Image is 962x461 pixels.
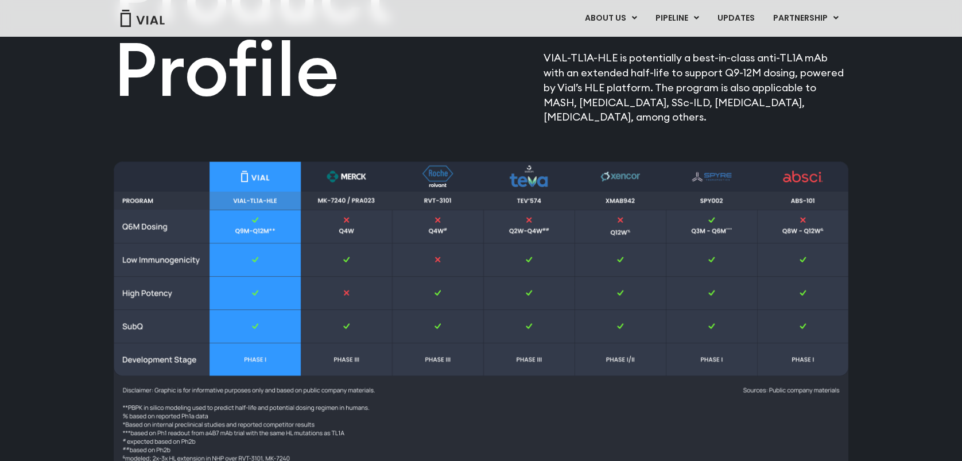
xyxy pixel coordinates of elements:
img: Vial Logo [119,10,165,27]
a: UPDATES [708,9,763,28]
a: ABOUT USMenu Toggle [576,9,646,28]
a: PIPELINEMenu Toggle [646,9,708,28]
a: PARTNERSHIPMenu Toggle [764,9,848,28]
p: VIAL-TL1A-HLE is potentially a best-in-class anti-TL1A mAb with an extended half-life to support ... [544,51,848,125]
